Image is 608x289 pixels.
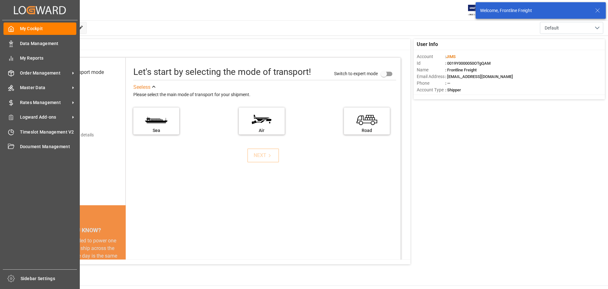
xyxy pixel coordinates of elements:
img: Exertis%20JAM%20-%20Email%20Logo.jpg_1722504956.jpg [468,5,490,16]
button: NEXT [247,148,279,162]
span: Name [417,67,445,73]
div: Please select the main mode of transport for your shipment. [133,91,396,99]
a: Data Management [3,37,76,49]
span: User Info [417,41,438,48]
span: My Reports [20,55,77,62]
div: Air [242,127,282,134]
div: See less [133,83,150,91]
div: Sea [136,127,176,134]
span: : [EMAIL_ADDRESS][DOMAIN_NAME] [445,74,513,79]
span: Order Management [20,70,70,76]
a: Timeslot Management V2 [3,126,76,138]
span: Account Type [417,87,445,93]
div: The energy needed to power one large container ship across the ocean in a single day is the same ... [42,237,118,283]
span: Switch to expert mode [334,71,378,76]
span: : 0019Y0000050OTgQAM [445,61,491,66]
div: Welcome, Frontline Freight [480,7,589,14]
span: Data Management [20,40,77,47]
span: Rates Management [20,99,70,106]
span: Master Data [20,84,70,91]
span: Email Address [417,73,445,80]
span: Default [545,25,559,31]
span: Timeslot Management V2 [20,129,77,135]
span: Logward Add-ons [20,114,70,121]
span: Sidebar Settings [21,275,77,282]
span: : Frontline Freight [445,68,477,72]
button: open menu [540,22,603,34]
span: Phone [417,80,445,87]
span: JIMS [446,54,456,59]
span: Document Management [20,143,77,150]
span: My Cockpit [20,25,77,32]
div: Let's start by selecting the mode of transport! [133,65,311,79]
span: Id [417,60,445,67]
span: : [445,54,456,59]
div: NEXT [254,152,273,159]
div: DID YOU KNOW? [34,224,126,237]
a: My Cockpit [3,23,76,35]
span: : Shipper [445,88,461,92]
div: Road [347,127,387,134]
span: Account [417,53,445,60]
span: : — [445,81,450,86]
